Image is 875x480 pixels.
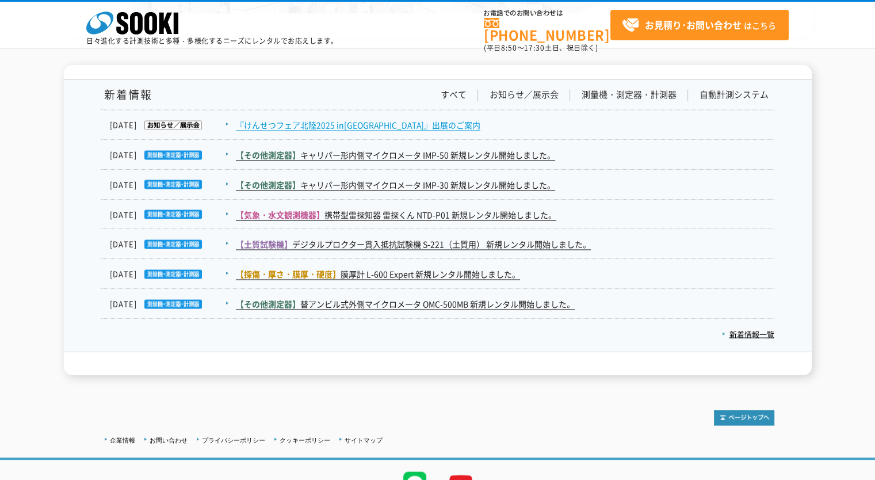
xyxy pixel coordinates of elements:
span: 8:50 [501,43,517,53]
a: [PHONE_NUMBER] [484,18,610,41]
img: トップページへ [714,410,774,425]
span: 【土質試験機】 [236,238,292,249]
a: 【その他測定器】替アンビル式外側マイクロメータ OMC-500MB 新規レンタル開始しました。 [236,298,575,310]
p: 日々進化する計測技術と多種・多様化するニーズにレンタルでお応えします。 [86,37,338,44]
a: 【探傷・厚さ・膜厚・硬度】膜厚計 L-600 Expert 新規レンタル開始しました。 [236,268,520,280]
img: 測量機・測定器・計測器 [137,269,202,279]
img: 測量機・測定器・計測器 [137,239,202,249]
a: 【その他測定器】キャリパー形内側マイクロメータ IMP-50 新規レンタル開始しました。 [236,148,555,161]
a: お知らせ／展示会 [490,89,559,101]
dt: [DATE] [110,268,235,280]
a: クッキーポリシー [280,436,330,443]
a: 企業情報 [110,436,135,443]
dt: [DATE] [110,298,235,310]
a: 測量機・測定器・計測器 [582,89,677,101]
span: 【その他測定器】 [236,298,300,309]
span: お電話でのお問い合わせは [484,10,610,17]
a: 自動計測システム [700,89,769,101]
a: サイトマップ [345,436,383,443]
a: 【その他測定器】キャリパー形内側マイクロメータ IMP-30 新規レンタル開始しました。 [236,178,555,191]
img: お知らせ／展示会 [137,120,202,129]
dt: [DATE] [110,238,235,250]
span: 【その他測定器】 [236,178,300,190]
span: 【探傷・厚さ・膜厚・硬度】 [236,268,341,279]
img: 測量機・測定器・計測器 [137,150,202,159]
a: お見積り･お問い合わせはこちら [610,10,789,40]
a: すべて [441,89,467,101]
dt: [DATE] [110,178,235,191]
span: 17:30 [524,43,545,53]
img: 測量機・測定器・計測器 [137,209,202,219]
a: お問い合わせ [150,436,188,443]
dt: [DATE] [110,208,235,220]
a: 【気象・水文観測機器】携帯型雷探知器 雷探くん NTD-P01 新規レンタル開始しました。 [236,208,556,220]
span: (平日 ～ 土日、祝日除く) [484,43,598,53]
dt: [DATE] [110,119,235,131]
span: 【気象・水文観測機器】 [236,208,324,220]
h1: 新着情報 [101,89,152,101]
strong: お見積り･お問い合わせ [645,18,742,32]
img: 測量機・測定器・計測器 [137,180,202,189]
a: 『けんせつフェア北陸2025 in[GEOGRAPHIC_DATA]』出展のご案内 [236,119,480,131]
span: 【その他測定器】 [236,148,300,160]
span: はこちら [622,17,776,34]
a: 【土質試験機】デジタルプロクター貫入抵抗試験機 S-221（土質用） 新規レンタル開始しました。 [236,238,591,250]
a: プライバシーポリシー [202,436,265,443]
a: 新着情報一覧 [722,328,774,339]
dt: [DATE] [110,148,235,161]
img: 測量機・測定器・計測器 [137,299,202,308]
